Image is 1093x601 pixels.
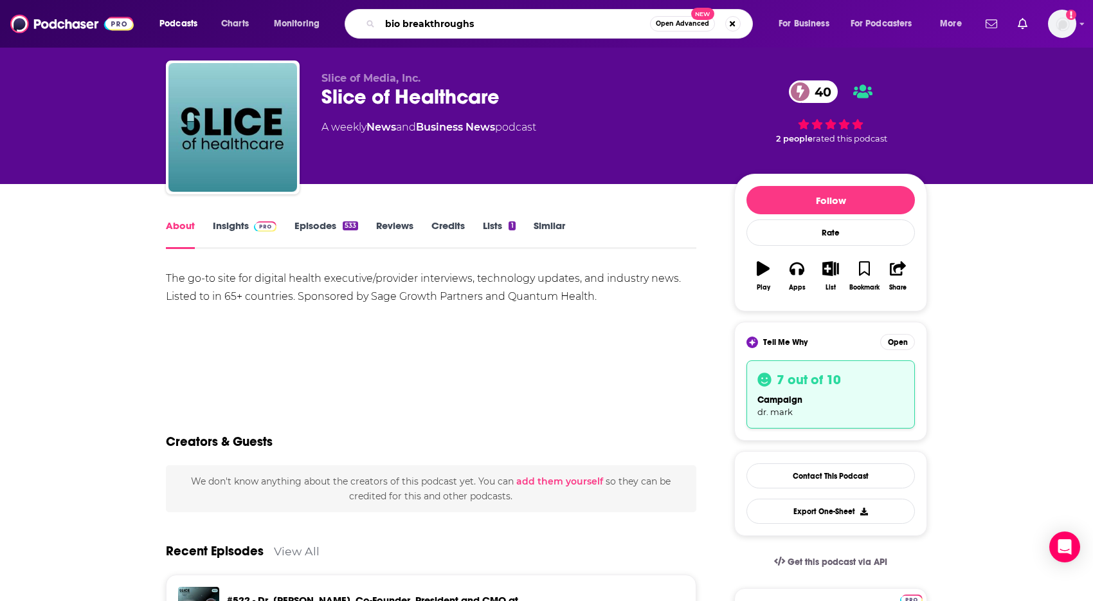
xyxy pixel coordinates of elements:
div: 40 2 peoplerated this podcast [734,72,927,152]
span: 40 [802,80,838,103]
span: Charts [221,15,249,33]
div: Rate [746,219,915,246]
span: New [691,8,714,20]
span: and [396,121,416,133]
button: Apps [780,253,813,299]
img: Podchaser Pro [254,221,276,232]
button: open menu [931,14,978,34]
div: 533 [343,221,358,230]
div: The go-to site for digital health executive/provider interviews, technology updates, and industry... [166,270,696,306]
span: Slice of Media, Inc. [321,72,420,84]
span: Tell Me Why [763,337,808,347]
button: open menu [265,14,336,34]
div: Search podcasts, credits, & more... [357,9,765,39]
a: Similar [534,219,565,249]
div: Share [889,284,907,291]
a: Get this podcast via API [764,546,898,578]
div: Apps [789,284,806,291]
button: open menu [770,14,845,34]
span: Get this podcast via API [788,557,887,568]
button: open menu [150,14,214,34]
h2: Creators & Guests [166,434,273,450]
a: View All [274,544,320,558]
a: Lists1 [483,219,515,249]
div: 1 [509,221,515,230]
span: Podcasts [159,15,197,33]
img: tell me why sparkle [748,338,756,346]
button: open menu [842,14,931,34]
div: A weekly podcast [321,120,536,135]
button: add them yourself [516,476,603,486]
span: For Podcasters [851,15,912,33]
div: Play [757,284,770,291]
div: Open Intercom Messenger [1049,532,1080,562]
span: dr. mark [757,407,793,417]
button: Show profile menu [1048,10,1076,38]
button: Export One-Sheet [746,499,915,524]
input: Search podcasts, credits, & more... [380,14,650,34]
a: Show notifications dropdown [1013,13,1033,35]
span: For Business [779,15,829,33]
span: We don't know anything about the creators of this podcast yet . You can so they can be credited f... [191,476,671,501]
a: About [166,219,195,249]
span: Monitoring [274,15,320,33]
span: campaign [757,394,802,405]
a: Charts [213,14,257,34]
span: rated this podcast [813,134,887,143]
a: 40 [789,80,838,103]
button: Open [880,334,915,350]
a: Contact This Podcast [746,463,915,488]
button: Play [746,253,780,299]
div: List [826,284,836,291]
span: More [940,15,962,33]
a: Credits [431,219,465,249]
button: Share [881,253,915,299]
img: Slice of Healthcare [168,63,297,192]
a: Reviews [376,219,413,249]
div: Bookmark [849,284,880,291]
span: 2 people [776,134,813,143]
span: Logged in as TaftCommunications [1048,10,1076,38]
button: List [814,253,847,299]
a: Recent Episodes [166,543,264,559]
button: Bookmark [847,253,881,299]
a: Episodes533 [294,219,358,249]
h3: 7 out of 10 [777,371,841,388]
a: News [366,121,396,133]
button: Follow [746,186,915,214]
a: Show notifications dropdown [980,13,1002,35]
img: Podchaser - Follow, Share and Rate Podcasts [10,12,134,36]
svg: Add a profile image [1066,10,1076,20]
img: User Profile [1048,10,1076,38]
a: Business News [416,121,495,133]
a: InsightsPodchaser Pro [213,219,276,249]
span: Open Advanced [656,21,709,27]
button: Open AdvancedNew [650,16,715,32]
